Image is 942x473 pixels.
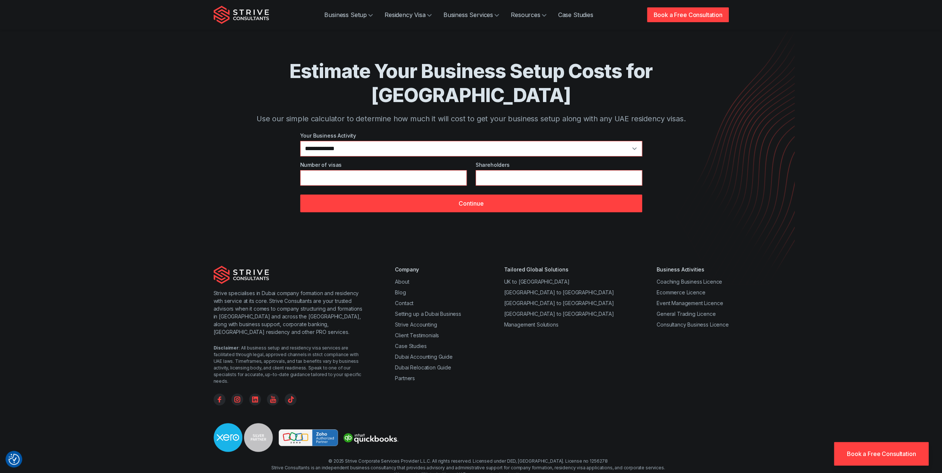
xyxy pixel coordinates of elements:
[504,300,614,306] a: [GEOGRAPHIC_DATA] to [GEOGRAPHIC_DATA]
[657,289,705,295] a: Ecommerce Licence
[243,59,699,107] h1: Estimate Your Business Setup Costs for [GEOGRAPHIC_DATA]
[285,393,296,405] a: TikTok
[504,278,569,285] a: UK to [GEOGRAPHIC_DATA]
[395,364,451,371] a: Dubai Relocation Guide
[647,7,728,22] a: Book a Free Consultation
[395,332,439,338] a: Client Testimonials
[300,132,642,139] label: Your Business Activity
[504,311,614,317] a: [GEOGRAPHIC_DATA] to [GEOGRAPHIC_DATA]
[395,321,437,328] a: Strive Accounting
[395,300,413,306] a: Contact
[395,311,461,317] a: Setting up a Dubai Business
[505,7,552,22] a: Resources
[9,454,20,465] button: Consent Preferences
[657,300,723,306] a: Event Management Licence
[395,266,461,273] div: Company
[379,7,438,22] a: Residency Visa
[657,321,729,328] a: Consultancy Business Licence
[438,7,505,22] a: Business Services
[214,345,239,351] strong: Disclaimer
[504,321,558,328] a: Management Solutions
[214,393,225,405] a: Facebook
[552,7,599,22] a: Case Studies
[243,113,699,124] p: Use our simple calculator to determine how much it will cost to get your business setup along wit...
[214,6,269,24] img: Strive Consultants
[267,393,279,405] a: YouTube
[341,430,400,446] img: Strive is a quickbooks Partner
[214,289,366,336] p: Strive specialises in Dubai company formation and residency with service at its core. Strive Cons...
[231,393,243,405] a: Instagram
[214,423,273,452] img: Strive is a Xero Silver Partner
[395,354,452,360] a: Dubai Accounting Guide
[504,266,614,273] div: Tailored Global Solutions
[279,429,338,446] img: Strive is a Zoho Partner
[476,161,642,169] label: Shareholders
[657,278,722,285] a: Coaching Business Licence
[395,278,409,285] a: About
[657,266,729,273] div: Business Activities
[834,442,929,466] a: Book a Free Consultation
[395,343,426,349] a: Case Studies
[395,375,415,381] a: Partners
[214,266,269,284] img: Strive Consultants
[395,289,406,295] a: Blog
[214,345,366,385] div: : All business setup and residency visa services are facilitated through legal, approved channels...
[300,161,467,169] label: Number of visas
[249,393,261,405] a: Linkedin
[504,289,614,295] a: [GEOGRAPHIC_DATA] to [GEOGRAPHIC_DATA]
[318,7,379,22] a: Business Setup
[657,311,715,317] a: General Trading Licence
[300,195,642,212] button: Continue
[9,454,20,465] img: Revisit consent button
